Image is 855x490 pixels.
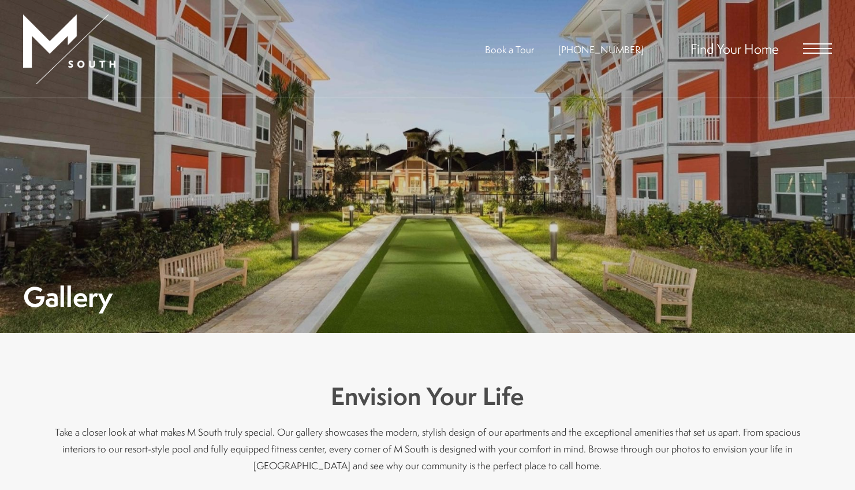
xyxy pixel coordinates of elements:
[485,43,534,56] a: Book a Tour
[53,424,803,474] p: Take a closer look at what makes M South truly special. Our gallery showcases the modern, stylish...
[803,43,832,54] button: Open Menu
[558,43,644,56] a: Call Us at 813-570-8014
[690,39,779,58] a: Find Your Home
[53,379,803,414] h3: Envision Your Life
[23,284,113,310] h1: Gallery
[558,43,644,56] span: [PHONE_NUMBER]
[23,14,115,84] img: MSouth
